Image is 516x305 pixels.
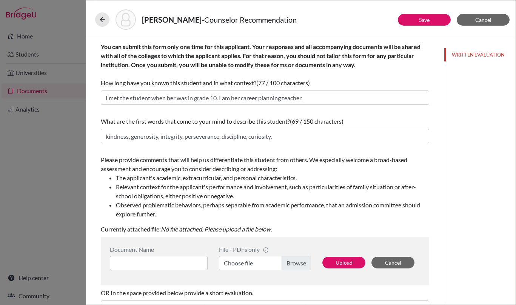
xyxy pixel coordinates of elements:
span: What are the first words that come to your mind to describe this student? [101,118,290,125]
span: Please provide comments that will help us differentiate this student from others. We especially w... [101,156,429,219]
div: File - PDFs only [219,246,311,253]
button: Cancel [371,257,414,268]
b: You can submit this form only one time for this applicant. Your responses and all accompanying do... [101,43,421,68]
label: Choose file [219,256,311,270]
span: - Counselor Recommendation [202,15,297,24]
span: How long have you known this student and in what context? [101,43,421,86]
span: OR In the space provided below provide a short evaluation. [101,289,253,296]
div: Currently attached file: [101,152,429,237]
button: Upload [322,257,365,268]
button: WRITTEN EVALUATION [444,48,516,61]
span: (77 / 100 characters) [256,79,310,86]
i: No file attached. Please upload a file below. [161,225,272,233]
li: Relevant context for the applicant's performance and involvement, such as particularities of fami... [116,182,429,201]
li: The applicant's academic, extracurricular, and personal characteristics. [116,173,429,182]
span: (69 / 150 characters) [290,118,343,125]
span: info [263,247,269,253]
div: Document Name [110,246,208,253]
li: Observed problematic behaviors, perhaps separable from academic performance, that an admission co... [116,201,429,219]
strong: [PERSON_NAME] [142,15,202,24]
